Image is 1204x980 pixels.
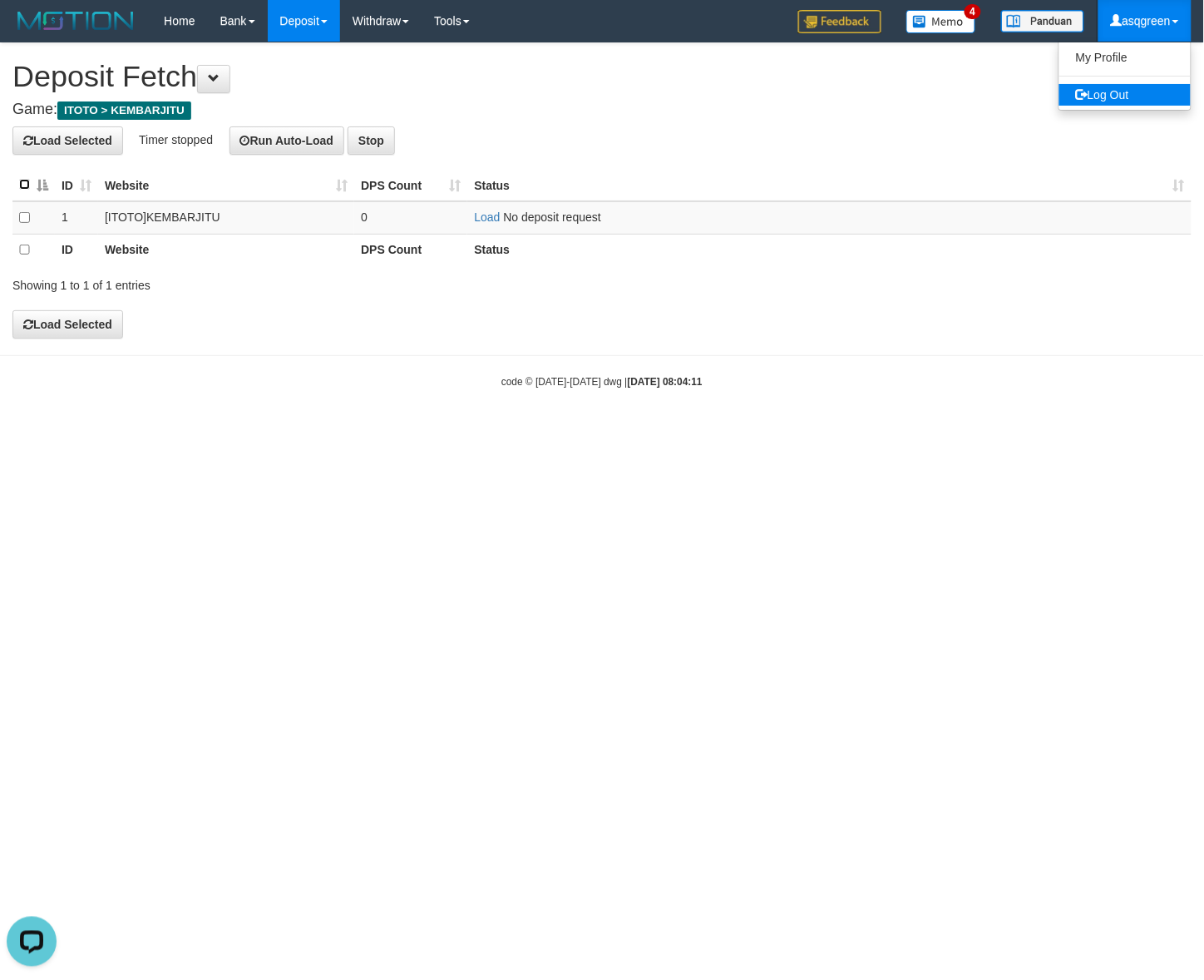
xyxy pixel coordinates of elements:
[12,126,123,155] button: Load Selected
[501,376,703,388] small: code © [DATE]-[DATE] dwg |
[98,234,354,265] th: Website
[467,169,1192,201] th: Status: activate to sort column ascending
[474,210,500,224] a: Load
[57,101,191,120] span: ITOTO > KEMBARJITU
[354,234,467,265] th: DPS Count
[965,4,982,19] span: 4
[12,270,489,294] div: Showing 1 to 1 of 1 entries
[1059,47,1191,68] a: My Profile
[628,376,703,388] strong: [DATE] 08:04:11
[361,210,368,224] span: 0
[12,101,1192,118] h4: Game:
[467,234,1192,265] th: Status
[1059,84,1191,106] a: Log Out
[1001,10,1084,32] img: panduan.png
[55,201,98,234] td: 1
[55,234,98,265] th: ID
[139,132,213,146] span: Timer stopped
[98,169,354,201] th: Website: activate to sort column ascending
[503,210,601,224] span: No deposit request
[7,7,57,57] button: Open LiveChat chat widget
[12,310,123,339] button: Load Selected
[12,60,1192,93] h1: Deposit Fetch
[906,10,976,33] img: Button%20Memo.svg
[229,126,345,155] button: Run Auto-Load
[12,8,139,33] img: MOTION_logo.png
[55,169,98,201] th: ID: activate to sort column ascending
[354,169,467,201] th: DPS Count: activate to sort column ascending
[348,126,395,155] button: Stop
[98,201,354,234] td: [ITOTO] KEMBARJITU
[798,10,881,33] img: Feedback.jpg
